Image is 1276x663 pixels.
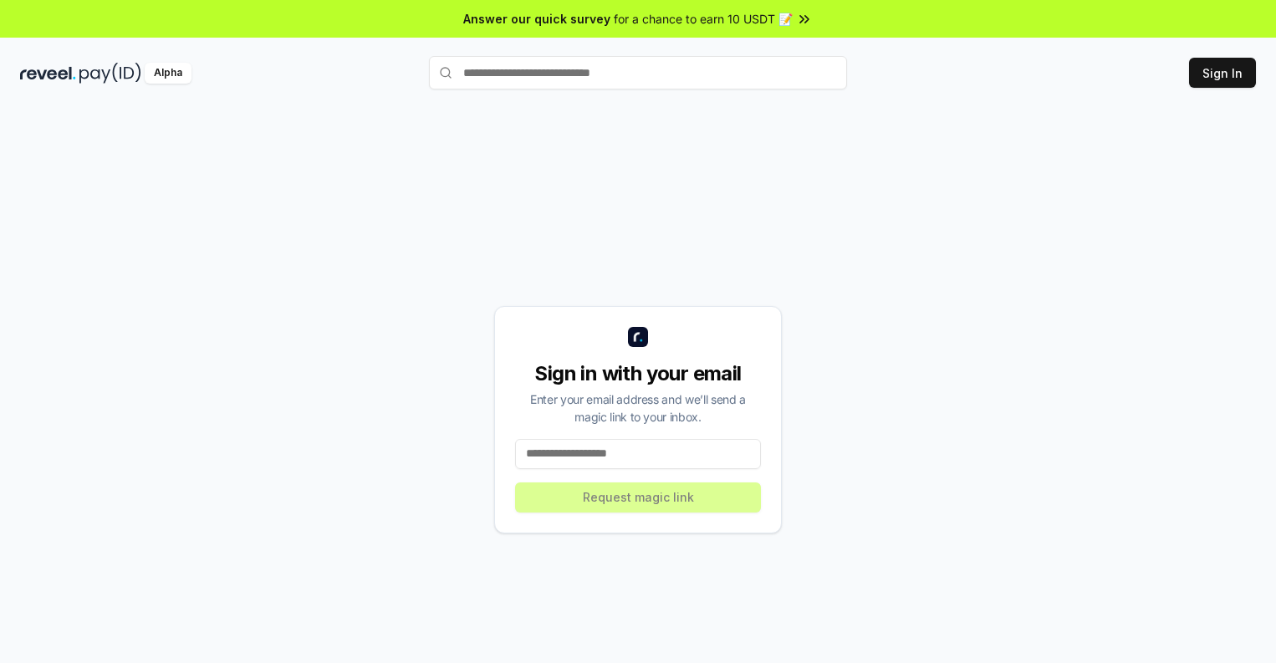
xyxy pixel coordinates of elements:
[79,63,141,84] img: pay_id
[614,10,793,28] span: for a chance to earn 10 USDT 📝
[515,360,761,387] div: Sign in with your email
[145,63,191,84] div: Alpha
[1189,58,1256,88] button: Sign In
[20,63,76,84] img: reveel_dark
[463,10,610,28] span: Answer our quick survey
[628,327,648,347] img: logo_small
[515,390,761,426] div: Enter your email address and we’ll send a magic link to your inbox.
